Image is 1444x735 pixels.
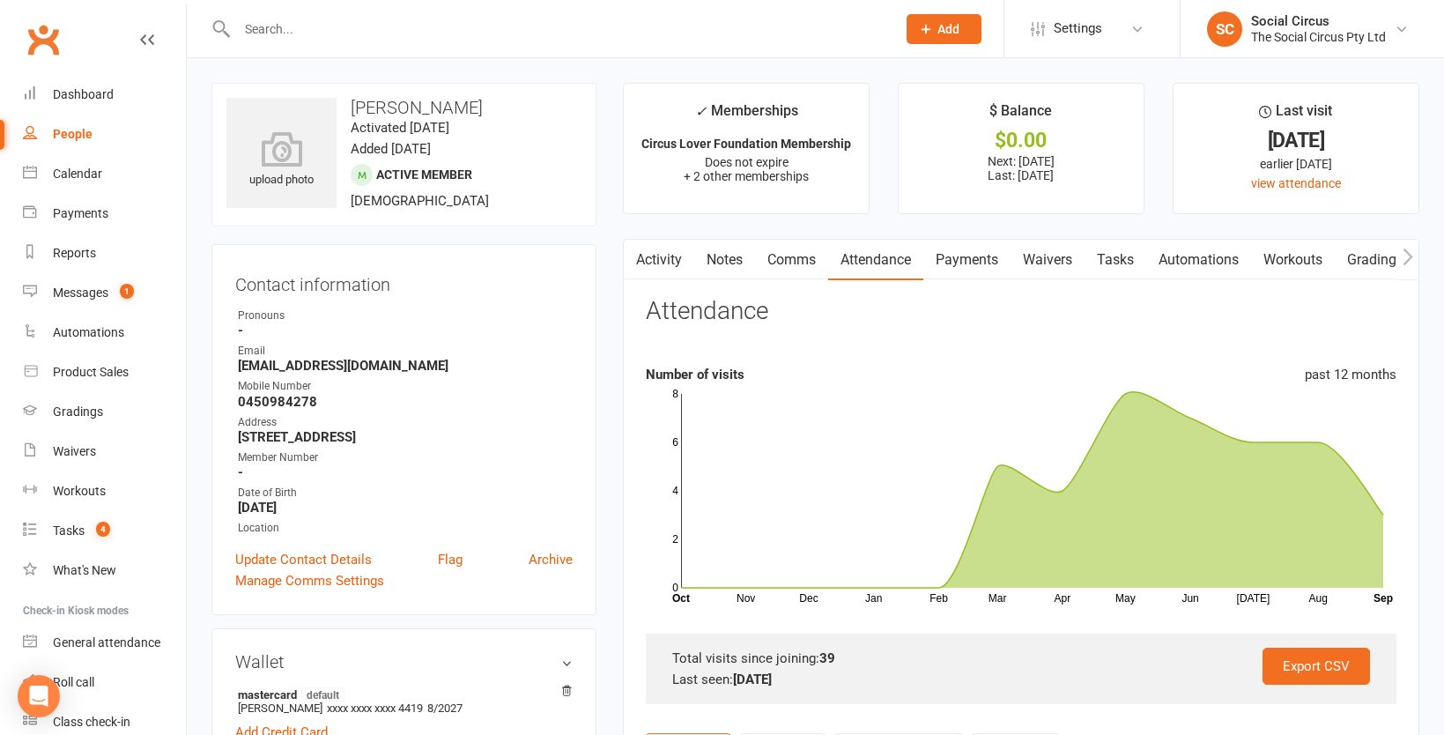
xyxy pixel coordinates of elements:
div: $ Balance [989,100,1052,131]
a: Export CSV [1263,648,1370,685]
li: [PERSON_NAME] [235,685,573,717]
div: Class check-in [53,715,130,729]
a: Gradings [23,392,186,432]
strong: [DATE] [238,500,573,516]
strong: - [238,464,573,480]
div: Date of Birth [238,485,573,501]
div: Product Sales [53,365,129,379]
a: Activity [624,240,694,280]
span: Add [937,22,959,36]
div: Roll call [53,675,94,689]
div: Open Intercom Messenger [18,675,60,717]
a: Manage Comms Settings [235,570,384,591]
div: Dashboard [53,87,114,101]
a: Update Contact Details [235,549,372,570]
div: Memberships [695,100,798,132]
div: Member Number [238,449,573,466]
a: Dashboard [23,75,186,115]
a: Flag [438,549,463,570]
div: earlier [DATE] [1189,154,1403,174]
div: What's New [53,563,116,577]
div: Address [238,414,573,431]
div: SC [1207,11,1242,47]
div: [DATE] [1189,131,1403,150]
input: Search... [232,17,884,41]
a: Workouts [23,471,186,511]
div: People [53,127,93,141]
div: past 12 months [1305,364,1396,385]
div: General attendance [53,635,160,650]
div: Workouts [53,484,106,498]
a: Tasks 4 [23,511,186,551]
div: Waivers [53,444,96,458]
strong: 0450984278 [238,394,573,410]
strong: - [238,323,573,338]
strong: mastercard [238,687,564,702]
div: Gradings [53,405,103,419]
a: General attendance kiosk mode [23,623,186,663]
div: upload photo [226,131,337,189]
p: Next: [DATE] Last: [DATE] [915,154,1128,182]
strong: Number of visits [646,367,744,382]
div: Mobile Number [238,378,573,395]
a: Reports [23,234,186,273]
div: Location [238,520,573,537]
span: 8/2027 [427,702,463,715]
button: Add [907,14,981,44]
a: Tasks [1085,240,1146,280]
span: 1 [120,284,134,299]
strong: [DATE] [733,672,772,687]
h3: Wallet [235,652,573,672]
a: Waivers [23,432,186,471]
a: Automations [1146,240,1251,280]
strong: 39 [819,650,835,666]
a: Messages 1 [23,273,186,313]
a: Calendar [23,154,186,194]
a: Clubworx [21,18,65,62]
a: view attendance [1251,176,1341,190]
time: Activated [DATE] [351,120,449,136]
div: Pronouns [238,308,573,324]
a: Automations [23,313,186,353]
div: Last visit [1259,100,1332,131]
span: + 2 other memberships [684,169,809,183]
time: Added [DATE] [351,141,431,157]
a: Workouts [1251,240,1335,280]
span: Settings [1054,9,1102,48]
strong: Circus Lover Foundation Membership [641,137,851,151]
strong: [STREET_ADDRESS] [238,429,573,445]
a: Waivers [1011,240,1085,280]
div: Messages [53,286,108,300]
div: The Social Circus Pty Ltd [1251,29,1386,45]
div: Automations [53,325,124,339]
a: Roll call [23,663,186,702]
a: Payments [923,240,1011,280]
div: Social Circus [1251,13,1386,29]
div: Last seen: [672,669,1370,690]
h3: Contact information [235,268,573,294]
div: Total visits since joining: [672,648,1370,669]
div: Reports [53,246,96,260]
a: Payments [23,194,186,234]
h3: [PERSON_NAME] [226,98,581,117]
div: Calendar [53,167,102,181]
a: Attendance [828,240,923,280]
span: xxxx xxxx xxxx 4419 [327,702,423,715]
span: Active member [376,167,472,182]
i: ✓ [695,103,707,120]
strong: [EMAIL_ADDRESS][DOMAIN_NAME] [238,358,573,374]
span: Does not expire [705,155,789,169]
div: $0.00 [915,131,1128,150]
a: Comms [755,240,828,280]
span: 4 [96,522,110,537]
a: People [23,115,186,154]
a: Archive [529,549,573,570]
a: Product Sales [23,353,186,392]
a: What's New [23,551,186,590]
span: [DEMOGRAPHIC_DATA] [351,193,489,209]
h3: Attendance [646,298,768,325]
a: Notes [694,240,755,280]
div: Payments [53,206,108,220]
span: default [301,687,344,702]
div: Tasks [53,523,85,538]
